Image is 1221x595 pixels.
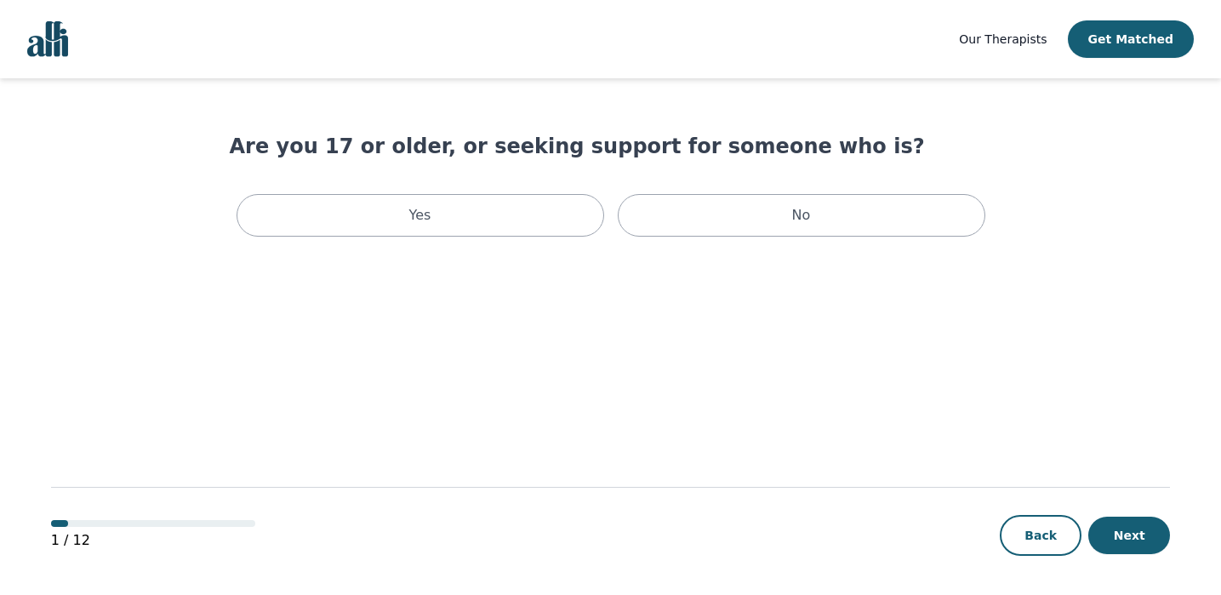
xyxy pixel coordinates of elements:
[792,205,811,226] p: No
[27,21,68,57] img: alli logo
[1068,20,1194,58] button: Get Matched
[230,133,992,160] h1: Are you 17 or older, or seeking support for someone who is?
[959,32,1047,46] span: Our Therapists
[959,29,1047,49] a: Our Therapists
[1088,517,1170,554] button: Next
[409,205,431,226] p: Yes
[1000,515,1081,556] button: Back
[51,530,255,551] p: 1 / 12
